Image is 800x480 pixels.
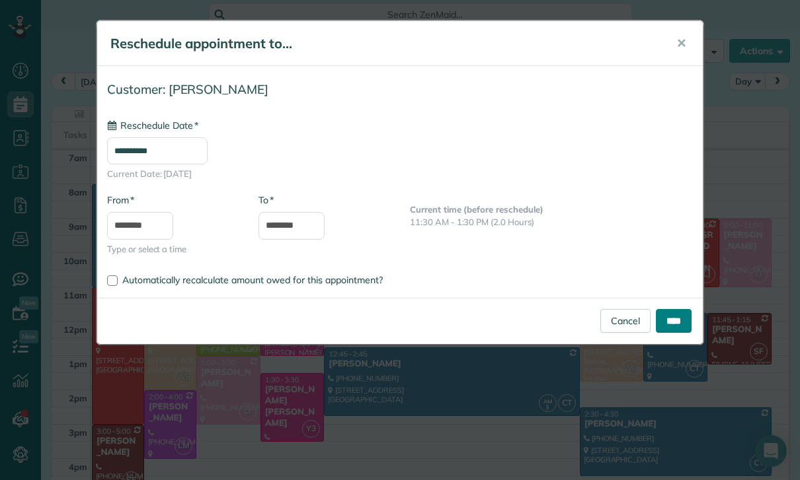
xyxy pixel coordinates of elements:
p: 11:30 AM - 1:30 PM (2.0 Hours) [410,216,693,228]
h4: Customer: [PERSON_NAME] [107,83,693,96]
span: Current Date: [DATE] [107,168,693,180]
b: Current time (before reschedule) [410,204,543,215]
span: Type or select a time [107,243,239,256]
a: Cancel [600,309,651,333]
span: ✕ [676,36,686,51]
span: Automatically recalculate amount owed for this appointment? [122,274,383,286]
label: To [259,193,274,207]
label: From [107,193,134,207]
h5: Reschedule appointment to... [110,34,658,53]
label: Reschedule Date [107,119,198,132]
